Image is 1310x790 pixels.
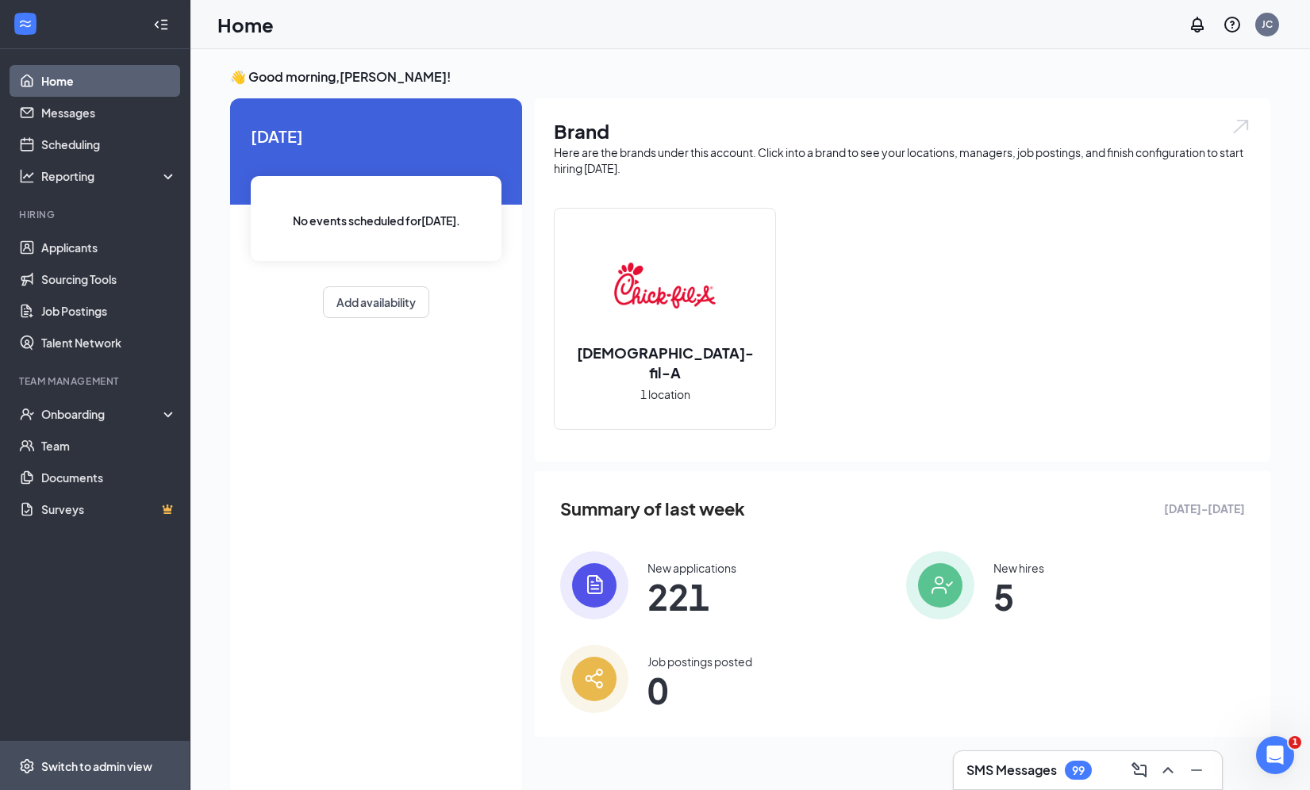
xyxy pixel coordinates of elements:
[993,582,1044,611] span: 5
[41,168,178,184] div: Reporting
[293,212,460,229] span: No events scheduled for [DATE] .
[647,654,752,669] div: Job postings posted
[1223,15,1242,34] svg: QuestionInfo
[1188,15,1207,34] svg: Notifications
[614,235,716,336] img: Chick-fil-A
[19,374,174,388] div: Team Management
[323,286,429,318] button: Add availability
[217,11,274,38] h1: Home
[251,124,501,148] span: [DATE]
[1289,736,1301,749] span: 1
[554,117,1251,144] h1: Brand
[19,208,174,221] div: Hiring
[1256,736,1294,774] iframe: Intercom live chat
[647,560,736,576] div: New applications
[560,551,628,619] img: icon
[41,462,177,493] a: Documents
[19,758,35,774] svg: Settings
[1130,761,1149,780] svg: ComposeMessage
[560,645,628,713] img: icon
[41,406,163,422] div: Onboarding
[554,144,1251,176] div: Here are the brands under this account. Click into a brand to see your locations, managers, job p...
[41,493,177,525] a: SurveysCrown
[1072,764,1085,777] div: 99
[19,168,35,184] svg: Analysis
[993,560,1044,576] div: New hires
[1127,757,1152,783] button: ComposeMessage
[1158,761,1177,780] svg: ChevronUp
[41,128,177,160] a: Scheduling
[966,761,1057,779] h3: SMS Messages
[1184,757,1209,783] button: Minimize
[41,232,177,263] a: Applicants
[17,16,33,32] svg: WorkstreamLogo
[41,327,177,359] a: Talent Network
[230,68,1270,86] h3: 👋 Good morning, [PERSON_NAME] !
[41,263,177,295] a: Sourcing Tools
[640,385,690,403] span: 1 location
[560,495,745,523] span: Summary of last week
[41,430,177,462] a: Team
[41,295,177,327] a: Job Postings
[1231,117,1251,136] img: open.6027fd2a22e1237b5b06.svg
[41,97,177,128] a: Messages
[19,406,35,422] svg: UserCheck
[647,676,752,704] span: 0
[1262,17,1273,31] div: JC
[1155,757,1181,783] button: ChevronUp
[41,758,152,774] div: Switch to admin view
[1164,500,1245,517] span: [DATE] - [DATE]
[153,17,169,33] svg: Collapse
[906,551,974,619] img: icon
[647,582,736,611] span: 221
[555,343,775,382] h2: [DEMOGRAPHIC_DATA]-fil-A
[41,65,177,97] a: Home
[1187,761,1206,780] svg: Minimize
